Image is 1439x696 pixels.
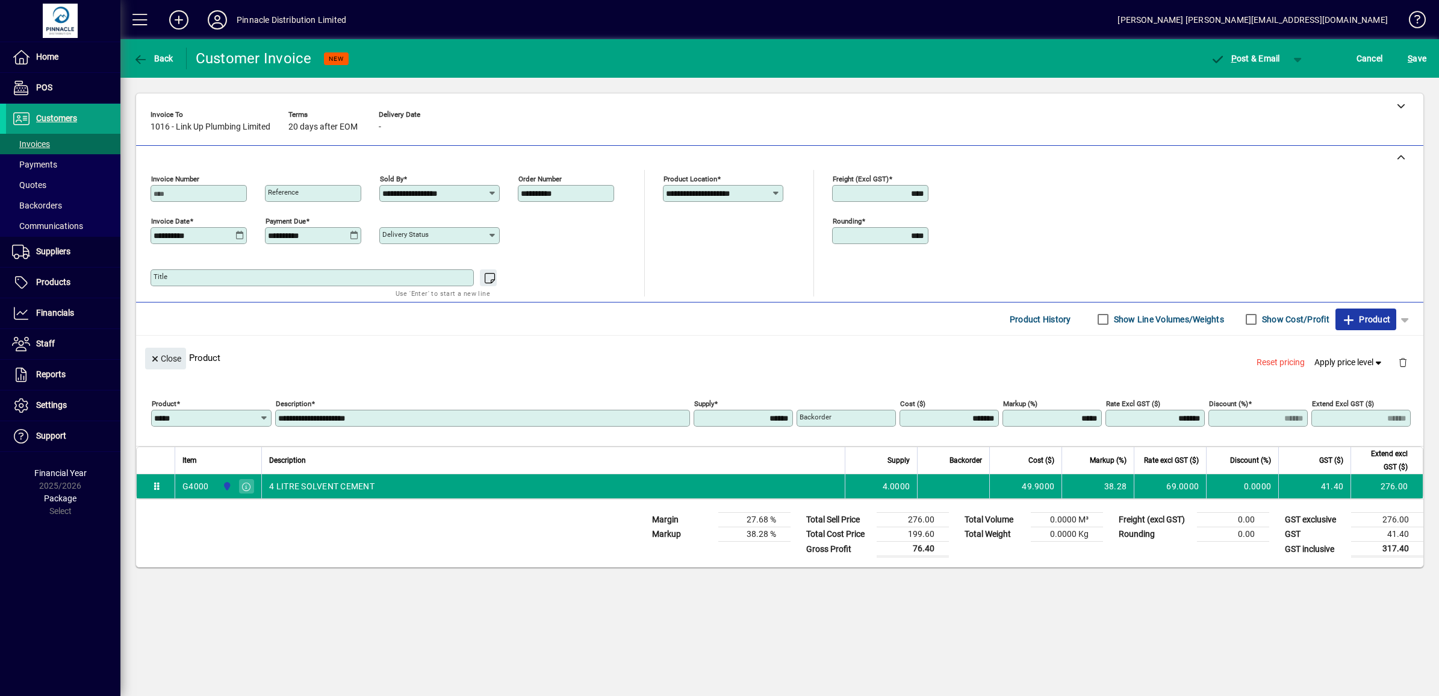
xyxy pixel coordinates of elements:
[269,454,306,467] span: Description
[36,52,58,61] span: Home
[800,542,877,557] td: Gross Profit
[646,513,718,527] td: Margin
[883,480,910,492] span: 4.0000
[1111,313,1224,325] label: Show Line Volumes/Weights
[12,180,46,190] span: Quotes
[1351,527,1423,542] td: 41.40
[1117,10,1388,30] div: [PERSON_NAME] [PERSON_NAME][EMAIL_ADDRESS][DOMAIN_NAME]
[1408,54,1413,63] span: S
[382,230,429,239] mat-label: Delivery status
[1354,48,1386,69] button: Cancel
[6,298,120,328] a: Financials
[12,201,62,210] span: Backorders
[1319,454,1343,467] span: GST ($)
[664,175,717,183] mat-label: Product location
[160,9,198,31] button: Add
[1204,48,1286,69] button: Post & Email
[1230,454,1271,467] span: Discount (%)
[380,175,403,183] mat-label: Sold by
[151,122,270,132] span: 1016 - Link Up Plumbing Limited
[6,237,120,267] a: Suppliers
[6,390,120,421] a: Settings
[288,122,358,132] span: 20 days after EOM
[133,54,173,63] span: Back
[1113,527,1197,542] td: Rounding
[269,480,375,492] span: 4 LITRE SOLVENT CEMENT
[36,308,74,318] span: Financials
[694,400,714,408] mat-label: Supply
[6,216,120,236] a: Communications
[959,527,1031,542] td: Total Weight
[151,217,190,225] mat-label: Invoice date
[142,353,189,363] app-page-header-button: Close
[877,513,949,527] td: 276.00
[36,339,55,348] span: Staff
[900,400,925,408] mat-label: Cost ($)
[1252,352,1310,374] button: Reset pricing
[36,400,67,410] span: Settings
[36,246,70,256] span: Suppliers
[1335,309,1396,330] button: Product
[1405,48,1429,69] button: Save
[1388,348,1417,377] button: Delete
[6,175,120,195] a: Quotes
[1357,49,1383,68] span: Cancel
[1351,542,1423,557] td: 317.40
[1090,454,1127,467] span: Markup (%)
[6,42,120,72] a: Home
[1350,474,1423,498] td: 276.00
[800,513,877,527] td: Total Sell Price
[833,175,889,183] mat-label: Freight (excl GST)
[237,10,346,30] div: Pinnacle Distribution Limited
[887,454,910,467] span: Supply
[1279,513,1351,527] td: GST exclusive
[1408,49,1426,68] span: ave
[120,48,187,69] app-page-header-button: Back
[800,413,831,421] mat-label: Backorder
[1005,309,1076,330] button: Product History
[34,468,87,478] span: Financial Year
[266,217,306,225] mat-label: Payment due
[12,160,57,169] span: Payments
[1314,356,1384,369] span: Apply price level
[6,154,120,175] a: Payments
[36,431,66,440] span: Support
[518,175,562,183] mat-label: Order number
[1231,54,1237,63] span: P
[36,277,70,287] span: Products
[718,527,791,542] td: 38.28 %
[1061,474,1134,498] td: 38.28
[1279,542,1351,557] td: GST inclusive
[1312,400,1374,408] mat-label: Extend excl GST ($)
[6,329,120,359] a: Staff
[1400,2,1424,42] a: Knowledge Base
[219,480,233,493] span: Pinnacle Distribution
[877,527,949,542] td: 199.60
[6,73,120,103] a: POS
[1106,400,1160,408] mat-label: Rate excl GST ($)
[182,454,197,467] span: Item
[151,175,199,183] mat-label: Invoice number
[36,83,52,92] span: POS
[154,272,167,281] mat-label: Title
[145,348,186,369] button: Close
[833,217,862,225] mat-label: Rounding
[1260,313,1329,325] label: Show Cost/Profit
[268,188,299,196] mat-label: Reference
[1388,357,1417,368] app-page-header-button: Delete
[36,113,77,123] span: Customers
[136,336,1423,380] div: Product
[150,349,181,369] span: Close
[959,513,1031,527] td: Total Volume
[1144,454,1199,467] span: Rate excl GST ($)
[1310,352,1389,374] button: Apply price level
[989,474,1061,498] td: 49.9000
[1028,454,1054,467] span: Cost ($)
[1206,474,1278,498] td: 0.0000
[1257,356,1305,369] span: Reset pricing
[877,542,949,557] td: 76.40
[1351,513,1423,527] td: 276.00
[396,286,490,300] mat-hint: Use 'Enter' to start a new line
[1113,513,1197,527] td: Freight (excl GST)
[800,527,877,542] td: Total Cost Price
